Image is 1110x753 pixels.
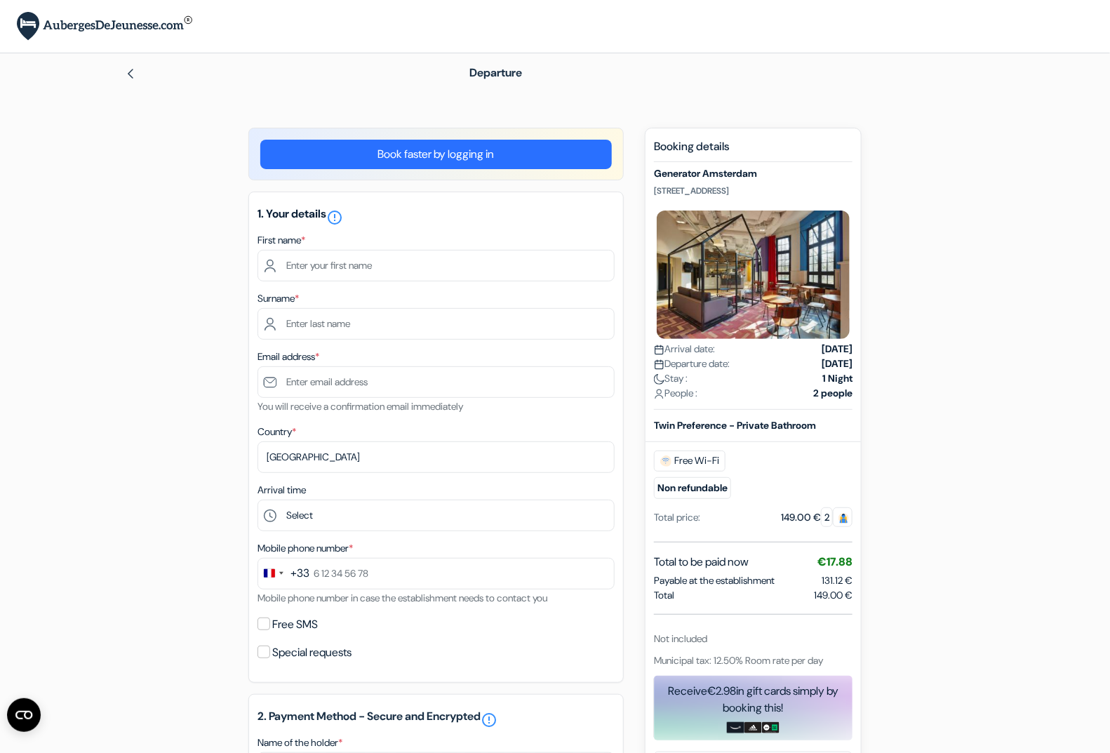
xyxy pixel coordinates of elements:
[654,139,729,154] font: Booking details
[258,736,338,749] font: Name of the holder
[7,698,41,732] button: Ouvrir le widget CMP
[664,372,688,385] font: Stay :
[654,589,674,601] font: Total
[838,513,849,524] img: guest.svg
[470,65,523,80] font: Departure
[822,574,852,587] font: 131.12 €
[17,12,192,41] img: YouthHostels.com
[258,366,615,398] input: Enter email address
[258,425,292,438] font: Country
[822,342,852,355] font: [DATE]
[822,372,852,385] font: 1 Night
[258,206,326,221] font: 1. Your details
[813,387,852,399] font: 2 people
[654,359,664,370] img: calendar.svg
[326,206,343,221] a: error_outline
[723,684,839,715] font: in gift cards simply by booking this!
[272,645,352,660] font: Special requests
[290,565,309,582] div: +33
[817,554,852,569] font: €17.88
[654,167,757,180] font: Generator Amsterdam
[664,387,697,399] font: People :
[824,511,829,524] font: 2
[258,250,615,281] input: Enter your first name
[326,209,343,226] font: error_outline
[258,559,309,589] button: Change country, selected France (+33)
[664,357,730,370] font: Departure date:
[481,712,497,728] font: error_outline
[125,68,136,79] img: left_arrow.svg
[664,342,715,355] font: Arrival date:
[654,554,749,569] font: Total to be paid now
[258,292,295,305] font: Surname
[762,722,780,733] img: uber-uber-eats-card.png
[272,617,318,632] font: Free SMS
[660,455,671,467] img: free_wifi.svg
[814,589,852,601] font: 149.00 €
[258,350,315,363] font: Email address
[668,684,707,698] font: Receive
[727,722,744,733] img: amazon-card-no-text.png
[654,185,729,196] font: [STREET_ADDRESS]
[654,654,823,667] font: Municipal tax: 12.50% Room rate per day
[654,574,775,587] font: Payable at the establishment
[378,147,495,161] font: Book faster by logging in
[481,706,497,728] a: error_outline
[707,684,736,698] font: €2.98
[258,234,301,246] font: First name
[258,400,463,413] font: You will receive a confirmation email immediately
[781,511,821,524] font: 149.00 €
[654,389,664,399] img: user_icon.svg
[654,374,664,385] img: moon.svg
[260,140,612,169] a: Book faster by logging in
[657,481,728,494] font: Non refundable
[258,308,615,340] input: Enter last name
[258,542,349,554] font: Mobile phone number
[822,357,852,370] font: [DATE]
[258,592,547,604] font: Mobile phone number in case the establishment needs to contact you
[258,558,615,589] input: 6 12 34 56 78
[654,511,700,524] font: Total price:
[258,709,481,724] font: 2. Payment Method - Secure and Encrypted
[258,484,306,496] font: Arrival time
[674,454,719,467] font: Free Wi-Fi
[654,632,707,645] font: Not included
[654,419,816,432] font: Twin Preference - Private Bathroom
[654,345,664,355] img: calendar.svg
[744,722,762,733] img: adidas-card.png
